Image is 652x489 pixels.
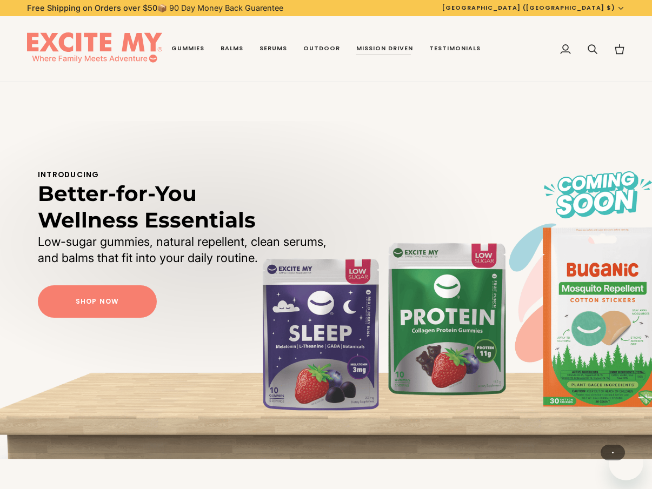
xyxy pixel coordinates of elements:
button: [GEOGRAPHIC_DATA] ([GEOGRAPHIC_DATA] $) [434,3,633,12]
span: Testimonials [429,44,481,53]
button: View slide 1 [612,452,614,453]
iframe: Button to launch messaging window [609,446,643,480]
strong: Free Shipping on Orders over $50 [27,3,157,12]
a: Gummies [163,16,212,82]
img: EXCITE MY® [27,32,162,66]
a: Shop Now [38,285,157,318]
span: Gummies [171,44,204,53]
a: Balms [212,16,251,82]
a: Outdoor [295,16,348,82]
a: Mission Driven [348,16,421,82]
span: Balms [221,44,243,53]
span: Serums [260,44,287,53]
p: 📦 90 Day Money Back Guarentee [27,2,283,14]
a: Testimonials [421,16,489,82]
a: Serums [251,16,295,82]
span: Mission Driven [356,44,413,53]
span: Outdoor [303,44,340,53]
